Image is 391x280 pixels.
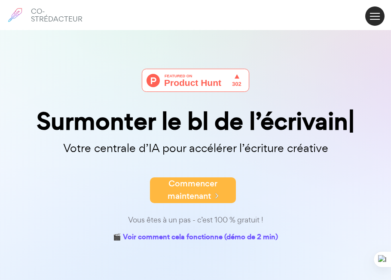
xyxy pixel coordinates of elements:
button: Commencer maintenant [150,177,236,203]
h6: CO-STRÉDACTEUR [31,7,82,23]
font: Commencer maintenant [168,178,218,202]
a: 🎬 Voir comment cela fonctionne (démo de 2 min) [113,231,278,244]
img: Logo de la marque [4,4,26,26]
img: Cowriter - Votre compagnon IA pour accélérer l’écriture créative | Chasse aux produits [142,69,249,92]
